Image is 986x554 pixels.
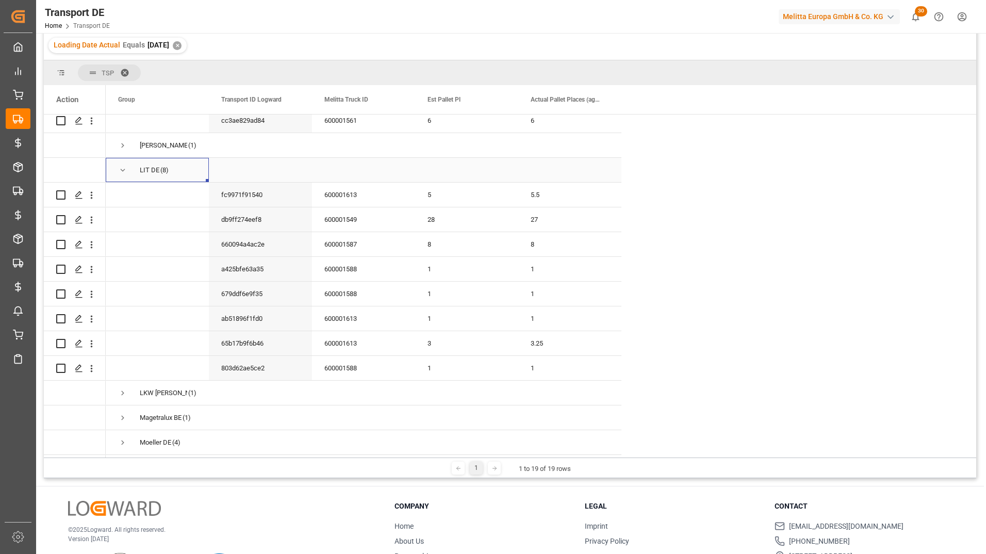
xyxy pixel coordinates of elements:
div: 1 [518,257,621,281]
div: 1 [518,306,621,331]
div: 65b17b9f6b46 [209,331,312,355]
div: 28 [415,207,518,232]
div: fc9971f91540 [209,183,312,207]
div: Press SPACE to select this row. [44,331,106,356]
span: Est Pallet Pl [428,96,461,103]
div: 600001613 [312,331,415,355]
div: NTG [140,455,153,479]
h3: Contact [775,501,952,512]
span: TSP [102,69,114,77]
span: 30 [915,6,927,17]
div: 1 [470,462,483,475]
div: 5.5 [518,183,621,207]
a: About Us [395,537,424,545]
div: Press SPACE to select this row. [44,257,106,282]
div: 600001587 [312,232,415,256]
div: 1 to 19 of 19 rows [519,464,571,474]
div: 3.25 [518,331,621,355]
div: 600001588 [312,356,415,380]
span: Actual Pallet Places (aggregation) [531,96,600,103]
div: 600001588 [312,257,415,281]
div: Press SPACE to select this row. [106,356,621,381]
a: Imprint [585,522,608,530]
span: [EMAIL_ADDRESS][DOMAIN_NAME] [789,521,903,532]
div: Press SPACE to select this row. [44,158,106,183]
div: 1 [518,282,621,306]
div: cc3ae829ad84 [209,108,312,133]
h3: Legal [585,501,762,512]
span: (1) [188,134,196,157]
a: Home [45,22,62,29]
button: Melitta Europa GmbH & Co. KG [779,7,904,26]
p: Version [DATE] [68,534,369,544]
div: 600001561 [312,108,415,133]
span: (1) [188,381,196,405]
div: 6 [415,108,518,133]
span: (3) [154,455,162,479]
div: Press SPACE to select this row. [44,306,106,331]
a: Privacy Policy [585,537,629,545]
p: © 2025 Logward. All rights reserved. [68,525,369,534]
div: Press SPACE to select this row. [44,133,106,158]
div: Press SPACE to select this row. [44,430,106,455]
div: Moeller DE [140,431,171,454]
span: (1) [183,406,191,430]
h3: Company [395,501,572,512]
div: Press SPACE to select this row. [44,232,106,257]
div: 5 [415,183,518,207]
div: 1 [415,257,518,281]
div: Press SPACE to select this row. [106,158,621,183]
div: Press SPACE to select this row. [106,430,621,455]
div: Action [56,95,78,104]
span: [DATE] [147,41,169,49]
div: 1 [415,282,518,306]
div: 600001613 [312,306,415,331]
div: Press SPACE to select this row. [44,455,106,480]
div: Press SPACE to select this row. [106,381,621,405]
div: Press SPACE to select this row. [44,405,106,430]
div: Press SPACE to select this row. [44,183,106,207]
div: [PERSON_NAME] Export [140,134,187,157]
img: Logward Logo [68,501,161,516]
div: LIT DE [140,158,159,182]
div: Press SPACE to select this row. [106,306,621,331]
div: 660094a4ac2e [209,232,312,256]
span: [PHONE_NUMBER] [789,536,850,547]
div: Press SPACE to select this row. [106,108,621,133]
div: 3 [415,331,518,355]
div: a425bfe63a35 [209,257,312,281]
div: Press SPACE to select this row. [106,207,621,232]
div: Press SPACE to select this row. [44,356,106,381]
div: 6 [518,108,621,133]
div: db9ff274eef8 [209,207,312,232]
div: Press SPACE to select this row. [106,232,621,257]
div: Transport DE [45,5,110,20]
div: 803d62ae5ce2 [209,356,312,380]
span: Transport ID Logward [221,96,282,103]
div: 600001588 [312,282,415,306]
div: ab51896f1fd0 [209,306,312,331]
div: Press SPACE to select this row. [106,183,621,207]
span: Group [118,96,135,103]
div: 8 [415,232,518,256]
div: Magetralux BE [140,406,182,430]
div: Press SPACE to select this row. [106,133,621,158]
span: (4) [172,431,180,454]
div: LKW [PERSON_NAME] [140,381,187,405]
div: Press SPACE to select this row. [106,405,621,430]
span: (8) [160,158,169,182]
a: Home [395,522,414,530]
button: Help Center [927,5,950,28]
div: Press SPACE to select this row. [106,257,621,282]
div: 600001549 [312,207,415,232]
div: 1 [415,306,518,331]
div: Press SPACE to select this row. [44,108,106,133]
div: Melitta Europa GmbH & Co. KG [779,9,900,24]
div: Press SPACE to select this row. [44,207,106,232]
div: 1 [415,356,518,380]
span: Equals [123,41,145,49]
div: ✕ [173,41,182,50]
